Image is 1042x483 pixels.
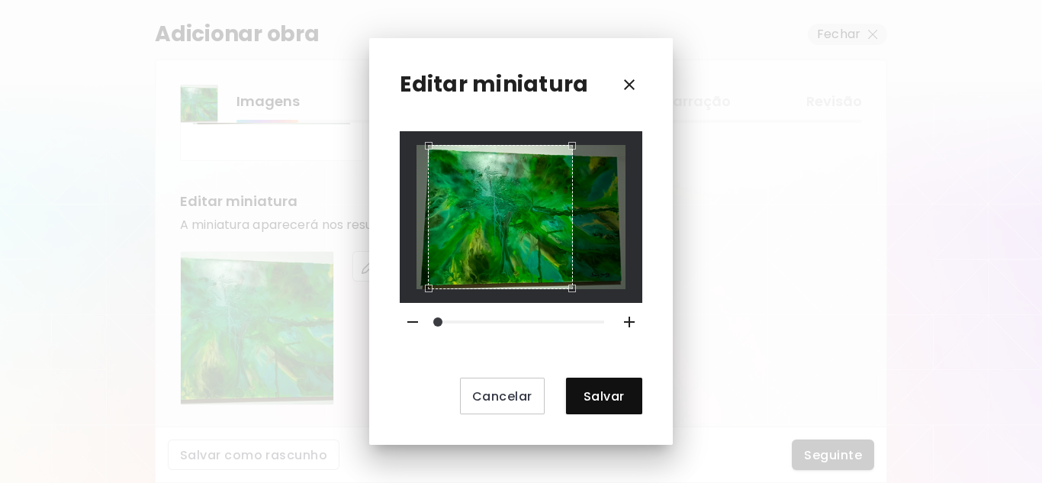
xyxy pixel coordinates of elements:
p: Editar miniatura [400,69,588,101]
div: Use the arrow keys to move the crop selection area [428,145,573,290]
span: Cancelar [472,388,532,404]
button: Salvar [566,378,642,414]
img: Crop [416,145,625,290]
button: Cancelar [460,378,545,414]
span: Salvar [578,388,630,404]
